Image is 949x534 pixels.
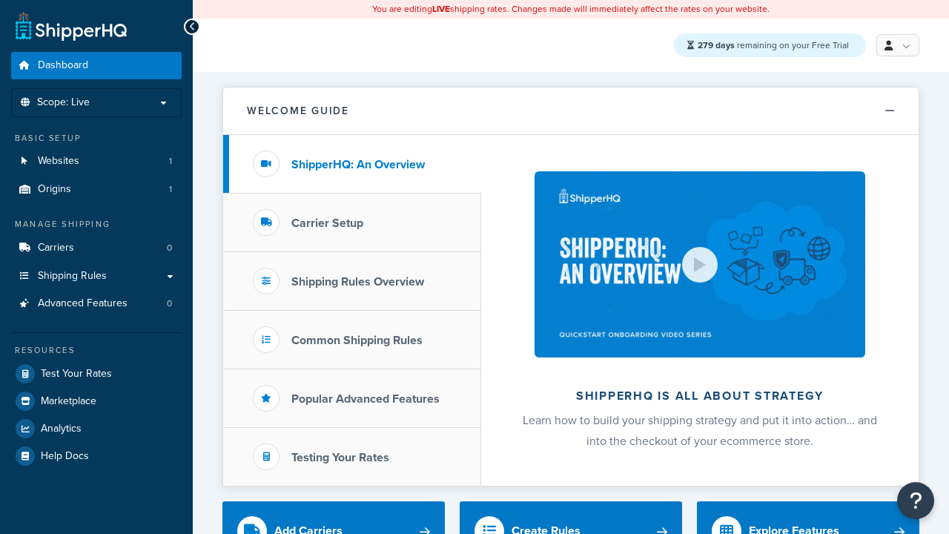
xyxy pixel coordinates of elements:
[291,392,440,406] h3: Popular Advanced Features
[38,270,107,283] span: Shipping Rules
[11,360,182,387] a: Test Your Rates
[11,148,182,175] li: Websites
[897,482,934,519] button: Open Resource Center
[523,412,877,449] span: Learn how to build your shipping strategy and put it into action… and into the checkout of your e...
[11,132,182,145] div: Basic Setup
[223,88,919,135] button: Welcome Guide
[38,59,88,72] span: Dashboard
[11,52,182,79] a: Dashboard
[11,234,182,262] li: Carriers
[11,263,182,290] a: Shipping Rules
[11,415,182,442] a: Analytics
[38,242,74,254] span: Carriers
[11,290,182,317] li: Advanced Features
[432,2,450,16] b: LIVE
[41,423,82,435] span: Analytics
[11,344,182,357] div: Resources
[291,451,389,464] h3: Testing Your Rates
[11,234,182,262] a: Carriers0
[11,148,182,175] a: Websites1
[37,96,90,109] span: Scope: Live
[520,389,879,403] h2: ShipperHQ is all about strategy
[11,290,182,317] a: Advanced Features0
[11,388,182,415] a: Marketplace
[11,176,182,203] li: Origins
[38,183,71,196] span: Origins
[167,242,172,254] span: 0
[11,443,182,469] a: Help Docs
[11,176,182,203] a: Origins1
[169,183,172,196] span: 1
[291,217,363,230] h3: Carrier Setup
[291,158,425,171] h3: ShipperHQ: An Overview
[41,368,112,380] span: Test Your Rates
[247,105,349,116] h2: Welcome Guide
[41,395,96,408] span: Marketplace
[11,218,182,231] div: Manage Shipping
[291,275,424,289] h3: Shipping Rules Overview
[38,297,128,310] span: Advanced Features
[41,450,89,463] span: Help Docs
[535,171,865,357] img: ShipperHQ is all about strategy
[291,334,423,347] h3: Common Shipping Rules
[698,39,735,52] strong: 279 days
[169,155,172,168] span: 1
[38,155,79,168] span: Websites
[698,39,849,52] span: remaining on your Free Trial
[167,297,172,310] span: 0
